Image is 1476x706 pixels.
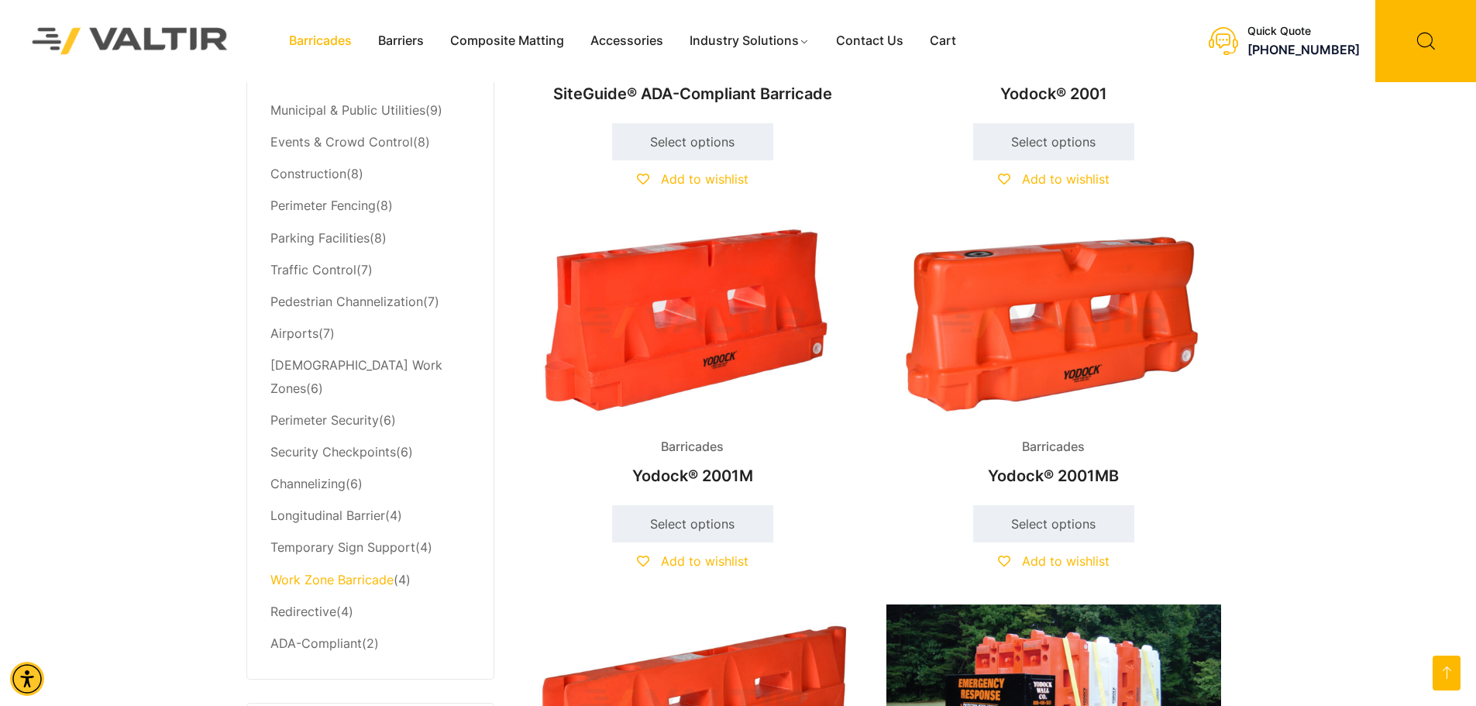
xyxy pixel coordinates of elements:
[886,222,1221,493] a: BarricadesYodock® 2001MB
[886,459,1221,493] h2: Yodock® 2001MB
[270,412,379,428] a: Perimeter Security
[973,123,1134,160] a: Select options for “Yodock® 2001”
[270,508,385,523] a: Longitudinal Barrier
[270,134,413,150] a: Events & Crowd Control
[270,628,470,656] li: (2)
[12,7,249,74] img: Valtir Rentals
[676,29,823,53] a: Industry Solutions
[270,127,470,159] li: (8)
[612,505,773,542] a: Select options for “Yodock® 2001M”
[270,254,470,286] li: (7)
[525,222,860,493] a: BarricadesYodock® 2001M
[1010,436,1096,459] span: Barricades
[10,662,44,696] div: Accessibility Menu
[1022,553,1110,569] span: Add to wishlist
[649,436,735,459] span: Barricades
[270,198,376,213] a: Perimeter Fencing
[270,437,470,469] li: (6)
[270,191,470,222] li: (8)
[661,553,748,569] span: Add to wishlist
[973,505,1134,542] a: Select options for “Yodock® 2001MB”
[270,539,415,555] a: Temporary Sign Support
[525,459,860,493] h2: Yodock® 2001M
[886,77,1221,111] h2: Yodock® 2001
[270,262,356,277] a: Traffic Control
[270,572,394,587] a: Work Zone Barricade
[1247,42,1360,57] a: call (888) 496-3625
[270,604,336,619] a: Redirective
[270,159,470,191] li: (8)
[270,350,470,405] li: (6)
[270,95,470,127] li: (9)
[661,171,748,187] span: Add to wishlist
[270,501,470,532] li: (4)
[270,230,370,246] a: Parking Facilities
[270,325,318,341] a: Airports
[823,29,917,53] a: Contact Us
[525,77,860,111] h2: SiteGuide® ADA-Compliant Barricade
[270,532,470,564] li: (4)
[998,171,1110,187] a: Add to wishlist
[525,222,860,423] img: Barricades
[270,102,425,118] a: Municipal & Public Utilities
[577,29,676,53] a: Accessories
[270,357,442,396] a: [DEMOGRAPHIC_DATA] Work Zones
[276,29,365,53] a: Barricades
[270,166,346,181] a: Construction
[270,469,470,501] li: (6)
[886,222,1221,423] img: An orange plastic barrier with openings, designed for traffic control or safety purposes.
[270,564,470,596] li: (4)
[270,635,362,651] a: ADA-Compliant
[1433,656,1461,691] a: Open this option
[270,596,470,628] li: (4)
[270,405,470,436] li: (6)
[270,476,346,491] a: Channelizing
[270,318,470,350] li: (7)
[270,294,423,309] a: Pedestrian Channelization
[637,553,748,569] a: Add to wishlist
[270,286,470,318] li: (7)
[270,444,396,460] a: Security Checkpoints
[1247,25,1360,38] div: Quick Quote
[917,29,969,53] a: Cart
[1022,171,1110,187] span: Add to wishlist
[612,123,773,160] a: Select options for “SiteGuide® ADA-Compliant Barricade”
[365,29,437,53] a: Barriers
[637,171,748,187] a: Add to wishlist
[437,29,577,53] a: Composite Matting
[998,553,1110,569] a: Add to wishlist
[270,222,470,254] li: (8)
